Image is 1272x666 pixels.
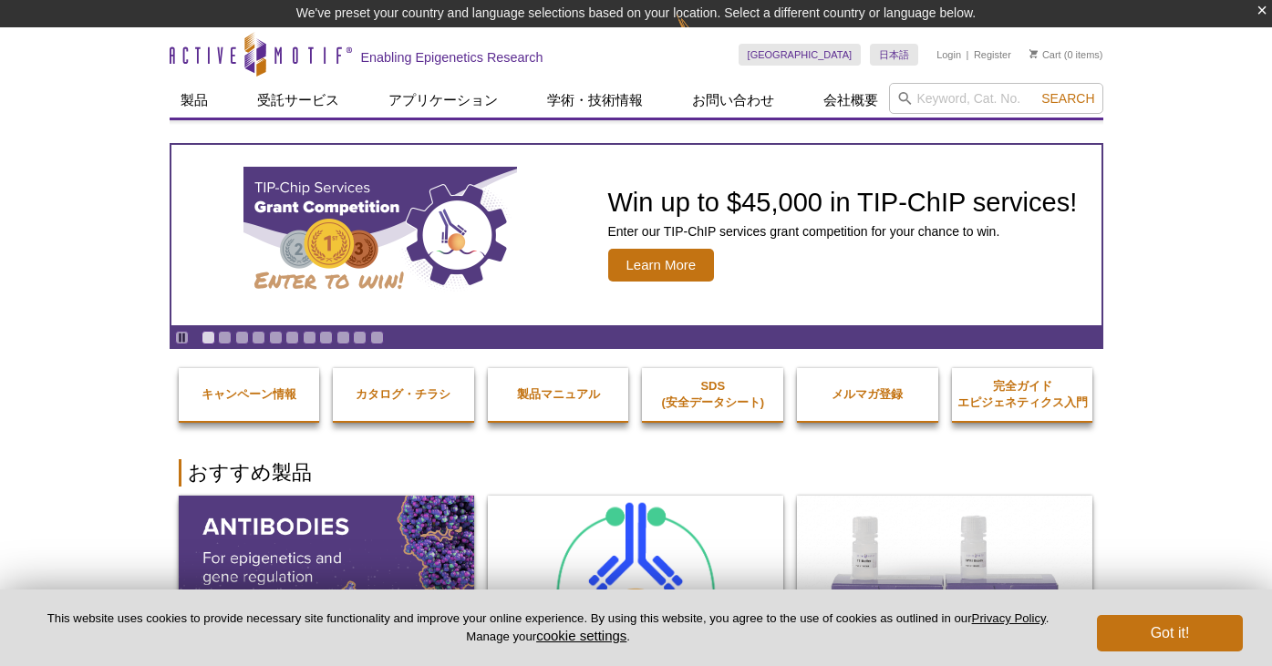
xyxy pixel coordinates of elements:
[797,368,938,421] a: メルマガ登録
[536,628,626,643] button: cookie settings
[243,167,517,303] img: TIP-ChIP Services Grant Competition
[739,44,862,66] a: [GEOGRAPHIC_DATA]
[608,249,715,282] span: Learn More
[642,360,783,429] a: SDS(安全データシート)
[353,331,367,344] a: Go to slide 10
[608,223,1078,240] p: Enter our TIP-ChIP services grant competition for your chance to win.
[171,145,1101,325] article: TIP-ChIP Services Grant Competition
[333,368,474,421] a: カタログ・チラシ
[303,331,316,344] a: Go to slide 7
[218,331,232,344] a: Go to slide 2
[361,49,543,66] h2: Enabling Epigenetics Research
[957,379,1088,409] strong: 完全ガイド エピジェネティクス入門
[812,83,889,118] a: 会社概要
[202,387,296,401] strong: キャンペーン情報
[1029,48,1061,61] a: Cart
[319,331,333,344] a: Go to slide 8
[661,379,764,409] strong: SDS (安全データシート)
[202,331,215,344] a: Go to slide 1
[832,387,903,401] strong: メルマガ登録
[1029,49,1038,58] img: Your Cart
[356,387,450,401] strong: カタログ・チラシ
[252,331,265,344] a: Go to slide 4
[246,83,350,118] a: 受託サービス
[1029,44,1103,66] li: (0 items)
[536,83,654,118] a: 学術・技術情報
[517,387,600,401] strong: 製品マニュアル
[952,360,1093,429] a: 完全ガイドエピジェネティクス入門
[870,44,918,66] a: 日本語
[170,83,219,118] a: 製品
[179,459,1094,487] h2: おすすめ製品
[972,611,1046,625] a: Privacy Policy
[608,189,1078,216] h2: Win up to $45,000 in TIP-ChIP services!
[936,48,961,61] a: Login
[967,44,969,66] li: |
[269,331,283,344] a: Go to slide 5
[235,331,249,344] a: Go to slide 3
[677,14,725,56] img: Change Here
[175,331,189,344] a: Toggle autoplay
[336,331,350,344] a: Go to slide 9
[1097,615,1243,651] button: Got it!
[179,368,320,421] a: キャンペーン情報
[285,331,299,344] a: Go to slide 6
[488,368,629,421] a: 製品マニュアル
[171,145,1101,325] a: TIP-ChIP Services Grant Competition Win up to $45,000 in TIP-ChIP services! Enter our TIP-ChIP se...
[1041,91,1094,106] span: Search
[1036,90,1100,107] button: Search
[29,610,1067,645] p: This website uses cookies to provide necessary site functionality and improve your online experie...
[377,83,509,118] a: アプリケーション
[681,83,785,118] a: お問い合わせ
[889,83,1103,114] input: Keyword, Cat. No.
[974,48,1011,61] a: Register
[370,331,384,344] a: Go to slide 11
